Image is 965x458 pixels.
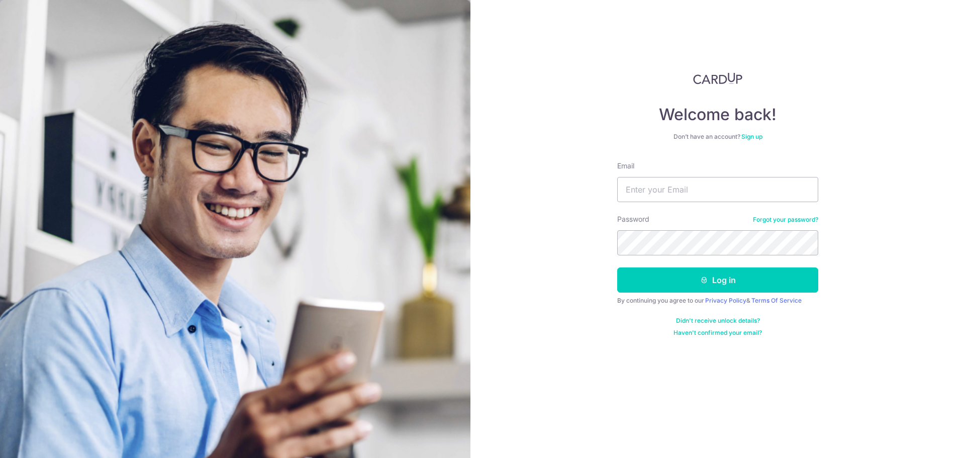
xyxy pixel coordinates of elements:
a: Privacy Policy [705,297,746,304]
div: Don’t have an account? [617,133,818,141]
a: Forgot your password? [753,216,818,224]
h4: Welcome back! [617,105,818,125]
input: Enter your Email [617,177,818,202]
button: Log in [617,267,818,293]
a: Haven't confirmed your email? [673,329,762,337]
img: CardUp Logo [693,72,742,84]
a: Didn't receive unlock details? [676,317,760,325]
a: Sign up [741,133,762,140]
label: Password [617,214,649,224]
label: Email [617,161,634,171]
a: Terms Of Service [751,297,802,304]
div: By continuing you agree to our & [617,297,818,305]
